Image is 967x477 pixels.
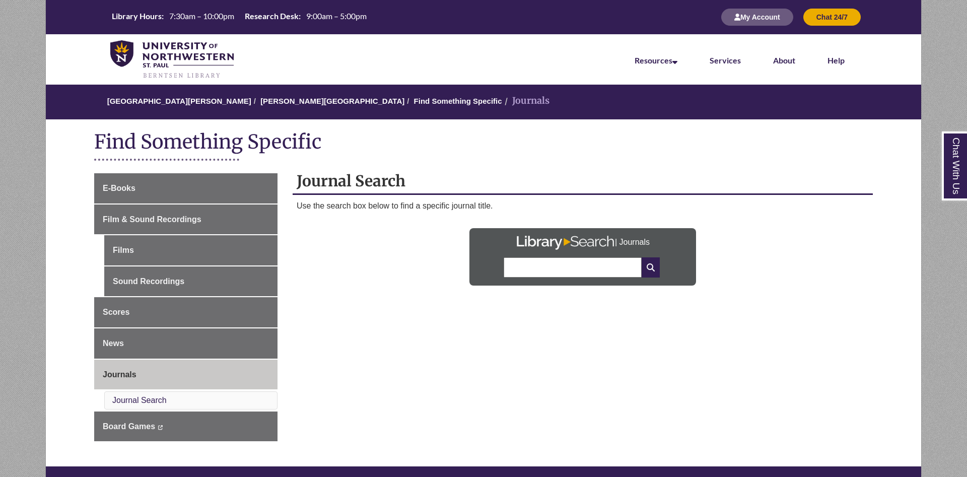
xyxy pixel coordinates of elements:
a: Film & Sound Recordings [94,205,278,235]
a: Sound Recordings [104,266,278,297]
h1: Find Something Specific [94,129,873,156]
button: Chat 24/7 [803,9,861,26]
i: This link opens in a new window [158,425,163,430]
a: About [773,55,795,65]
li: Journals [502,94,549,108]
p: Use the search box below to find a specific journal title. [297,200,869,212]
a: Scores [94,297,278,327]
a: Journal Search [112,396,167,404]
th: Library Hours: [108,11,165,22]
span: 9:00am – 5:00pm [306,11,367,21]
img: Library Search Logo [516,236,615,250]
span: Journals [103,370,136,379]
th: Research Desk: [241,11,302,22]
div: Guide Page Menu [94,173,278,441]
img: UNWSP Library Logo [110,40,234,80]
span: Board Games [103,422,155,431]
a: Board Games [94,412,278,442]
a: [PERSON_NAME][GEOGRAPHIC_DATA] [260,97,404,105]
a: Chat 24/7 [803,13,861,21]
a: Hours Today [108,11,371,24]
span: News [103,339,124,348]
a: Films [104,235,278,265]
a: Find Something Specific [414,97,502,105]
a: Help [827,55,845,65]
table: Hours Today [108,11,371,23]
span: Film & Sound Recordings [103,215,201,224]
a: Resources [635,55,677,65]
p: | Journals [615,232,650,248]
button: My Account [721,9,793,26]
a: [GEOGRAPHIC_DATA][PERSON_NAME] [107,97,251,105]
a: Services [710,55,741,65]
a: My Account [721,13,793,21]
a: E-Books [94,173,278,203]
a: News [94,328,278,359]
span: Scores [103,308,129,316]
span: 7:30am – 10:00pm [169,11,234,21]
h2: Journal Search [293,168,873,195]
span: E-Books [103,184,135,192]
a: Journals [94,360,278,390]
